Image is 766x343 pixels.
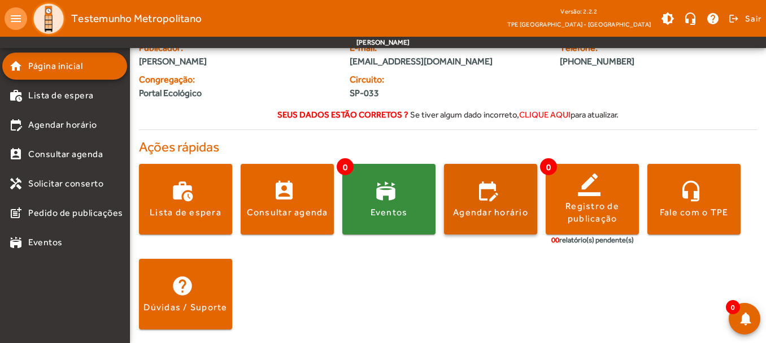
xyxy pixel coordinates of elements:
[9,59,23,73] mat-icon: home
[247,206,328,219] div: Consultar agenda
[745,10,761,28] span: Sair
[27,2,202,36] a: Testemunho Metropolitano
[9,177,23,190] mat-icon: handyman
[546,200,639,225] div: Registro de publicação
[139,41,336,55] span: Publicador:
[9,118,23,132] mat-icon: edit_calendar
[726,300,740,314] span: 0
[277,110,408,119] strong: Seus dados estão corretos ?
[371,206,408,219] div: Eventos
[453,206,528,219] div: Agendar horário
[71,10,202,28] span: Testemunho Metropolitano
[139,259,232,329] button: Dúvidas / Suporte
[9,89,23,102] mat-icon: work_history
[507,5,651,19] div: Versão: 2.2.2
[507,19,651,30] span: TPE [GEOGRAPHIC_DATA] - [GEOGRAPHIC_DATA]
[660,206,729,219] div: Fale com o TPE
[5,7,27,30] mat-icon: menu
[551,235,634,246] div: relatório(s) pendente(s)
[540,158,557,175] span: 0
[28,177,103,190] span: Solicitar conserto
[546,164,639,235] button: Registro de publicação
[350,73,441,86] span: Circuito:
[28,59,82,73] span: Página inicial
[139,139,757,155] h4: Ações rápidas
[444,164,537,235] button: Agendar horário
[139,55,336,68] span: [PERSON_NAME]
[350,41,547,55] span: E-mail:
[9,147,23,161] mat-icon: perm_contact_calendar
[342,164,436,235] button: Eventos
[9,206,23,220] mat-icon: post_add
[28,206,123,220] span: Pedido de publicações
[139,73,336,86] span: Congregação:
[150,206,221,219] div: Lista de espera
[28,118,97,132] span: Agendar horário
[560,41,704,55] span: Telefone:
[410,110,619,119] span: Se tiver algum dado incorreto, para atualizar.
[647,164,741,235] button: Fale com o TPE
[350,55,547,68] span: [EMAIL_ADDRESS][DOMAIN_NAME]
[32,2,66,36] img: Logo TPE
[9,236,23,249] mat-icon: stadium
[241,164,334,235] button: Consultar agenda
[560,55,704,68] span: [PHONE_NUMBER]
[139,164,232,235] button: Lista de espera
[139,86,202,100] span: Portal Ecológico
[143,301,227,314] div: Dúvidas / Suporte
[350,86,441,100] span: SP-033
[28,147,103,161] span: Consultar agenda
[28,89,94,102] span: Lista de espera
[28,236,63,249] span: Eventos
[519,110,571,119] span: clique aqui
[337,158,354,175] span: 0
[551,236,559,244] span: 00
[727,10,761,27] button: Sair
